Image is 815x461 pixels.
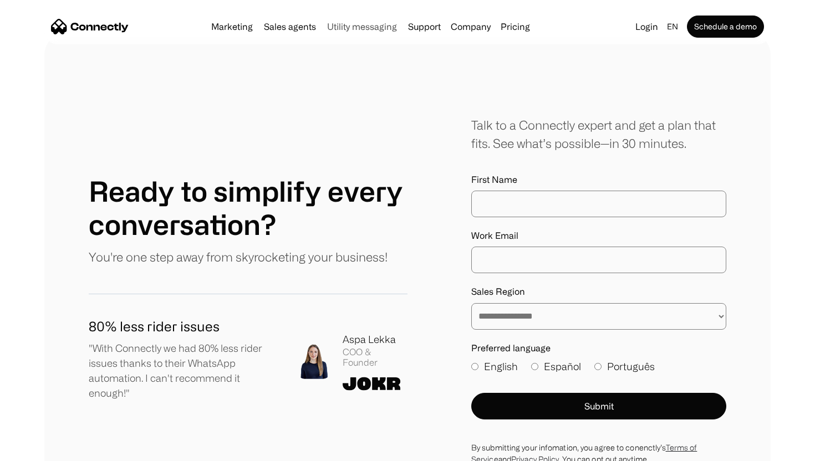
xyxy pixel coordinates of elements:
a: Support [404,22,445,31]
p: You're one step away from skyrocketing your business! [89,248,388,266]
div: en [663,19,685,34]
a: Schedule a demo [687,16,764,38]
label: First Name [471,175,726,185]
div: en [667,19,678,34]
ul: Language list [22,442,67,457]
div: Company [447,19,494,34]
input: Español [531,363,538,370]
a: Sales agents [259,22,320,31]
a: home [51,18,129,35]
input: English [471,363,478,370]
a: Utility messaging [323,22,401,31]
label: Preferred language [471,343,726,354]
div: Aspa Lekka [343,332,407,347]
div: Talk to a Connectly expert and get a plan that fits. See what’s possible—in 30 minutes. [471,116,726,152]
label: Sales Region [471,286,726,297]
label: Work Email [471,230,726,241]
div: Company [451,19,491,34]
a: Marketing [207,22,257,31]
button: Submit [471,393,726,419]
p: "With Connectly we had 80% less rider issues thanks to their WhatsApp automation. I can't recomme... [89,341,278,401]
div: COO & Founder [343,347,407,368]
input: Português [594,363,602,370]
label: English [471,359,518,374]
label: Português [594,359,655,374]
aside: Language selected: English [11,440,67,457]
h1: Ready to simplify every conversation? [89,175,407,241]
h1: 80% less rider issues [89,316,278,336]
a: Login [631,19,663,34]
label: Español [531,359,581,374]
a: Pricing [496,22,534,31]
